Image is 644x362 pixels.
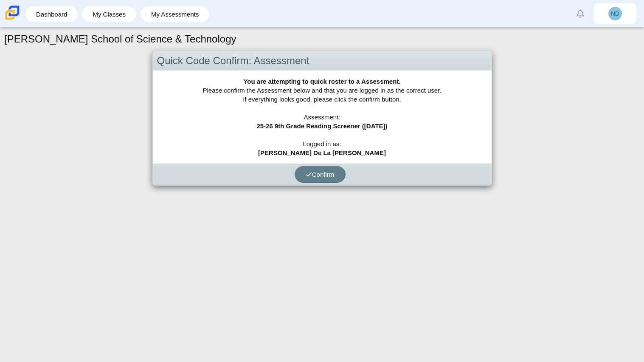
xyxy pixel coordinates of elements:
b: [PERSON_NAME] De La [PERSON_NAME] [258,149,386,156]
div: Quick Code Confirm: Assessment [153,51,492,71]
b: You are attempting to quick roster to a Assessment. [243,78,400,85]
button: Confirm [295,166,346,183]
img: Carmen School of Science & Technology [3,4,21,22]
b: 25-26 9th Grade Reading Screener ([DATE]) [256,122,387,130]
a: Carmen School of Science & Technology [3,16,21,23]
a: My Assessments [145,6,205,22]
div: Please confirm the Assessment below and that you are logged in as the correct user. If everything... [153,71,492,164]
span: Confirm [306,171,335,178]
a: My Classes [86,6,132,22]
h1: [PERSON_NAME] School of Science & Technology [4,32,236,46]
a: Alerts [571,4,590,23]
span: ND [611,11,619,17]
a: Dashboard [30,6,73,22]
a: ND [594,3,636,24]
